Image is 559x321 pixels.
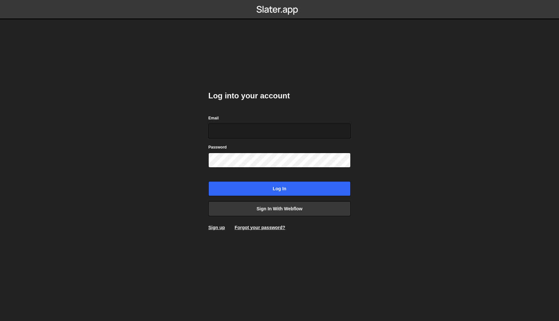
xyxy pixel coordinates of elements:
[235,225,285,230] a: Forgot your password?
[208,115,219,121] label: Email
[208,144,227,150] label: Password
[208,91,351,101] h2: Log into your account
[208,225,225,230] a: Sign up
[208,201,351,216] a: Sign in with Webflow
[208,181,351,196] input: Log in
